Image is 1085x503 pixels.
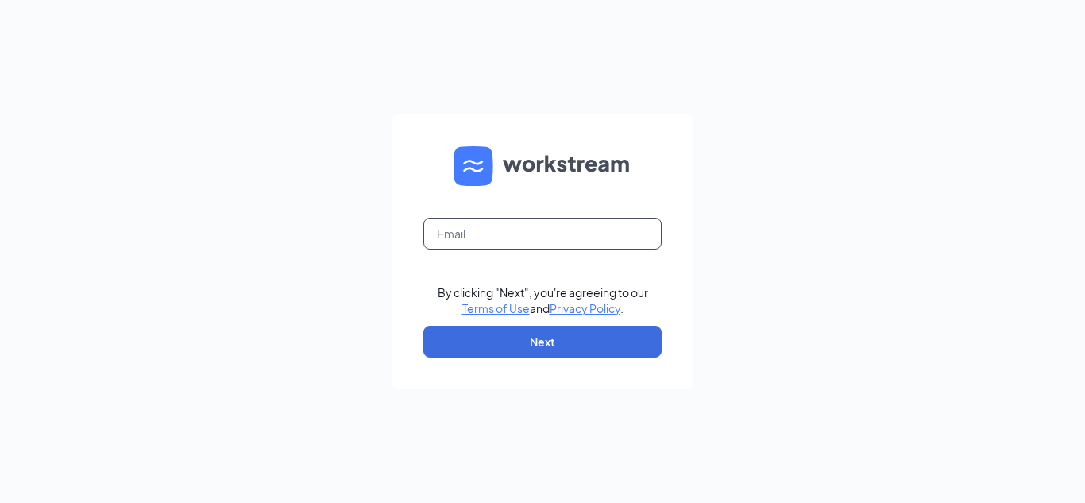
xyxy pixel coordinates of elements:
[423,218,662,250] input: Email
[454,146,631,186] img: WS logo and Workstream text
[550,301,620,315] a: Privacy Policy
[462,301,530,315] a: Terms of Use
[438,284,648,316] div: By clicking "Next", you're agreeing to our and .
[423,326,662,358] button: Next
